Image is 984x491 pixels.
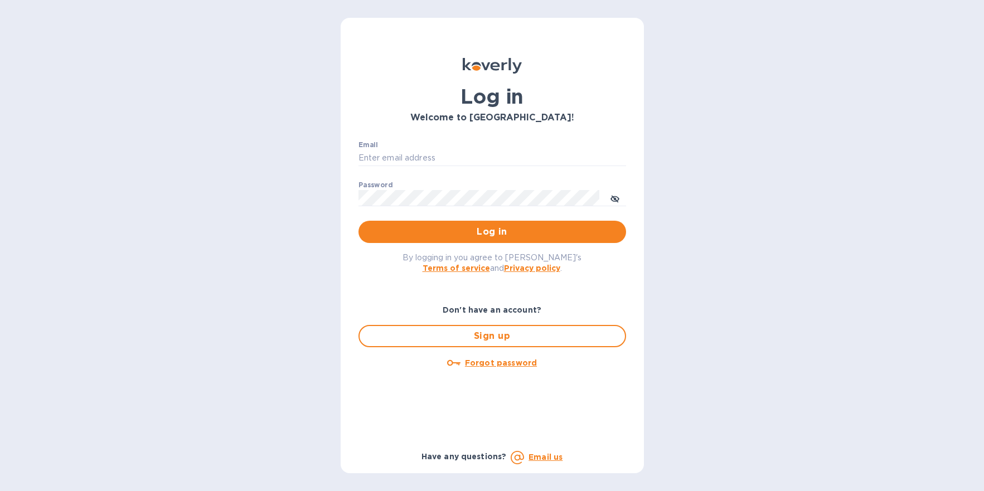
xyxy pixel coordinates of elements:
h3: Welcome to [GEOGRAPHIC_DATA]! [358,113,626,123]
a: Privacy policy [504,264,560,273]
u: Forgot password [465,358,537,367]
button: Sign up [358,325,626,347]
b: Don't have an account? [443,305,541,314]
b: Have any questions? [421,452,507,461]
a: Terms of service [423,264,490,273]
button: toggle password visibility [604,187,626,209]
h1: Log in [358,85,626,108]
input: Enter email address [358,150,626,167]
a: Email us [529,453,563,461]
label: Password [358,182,392,188]
img: Koverly [463,58,522,74]
span: By logging in you agree to [PERSON_NAME]'s and . [403,253,581,273]
button: Log in [358,221,626,243]
span: Log in [367,225,617,239]
label: Email [358,142,378,148]
span: Sign up [369,329,616,343]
